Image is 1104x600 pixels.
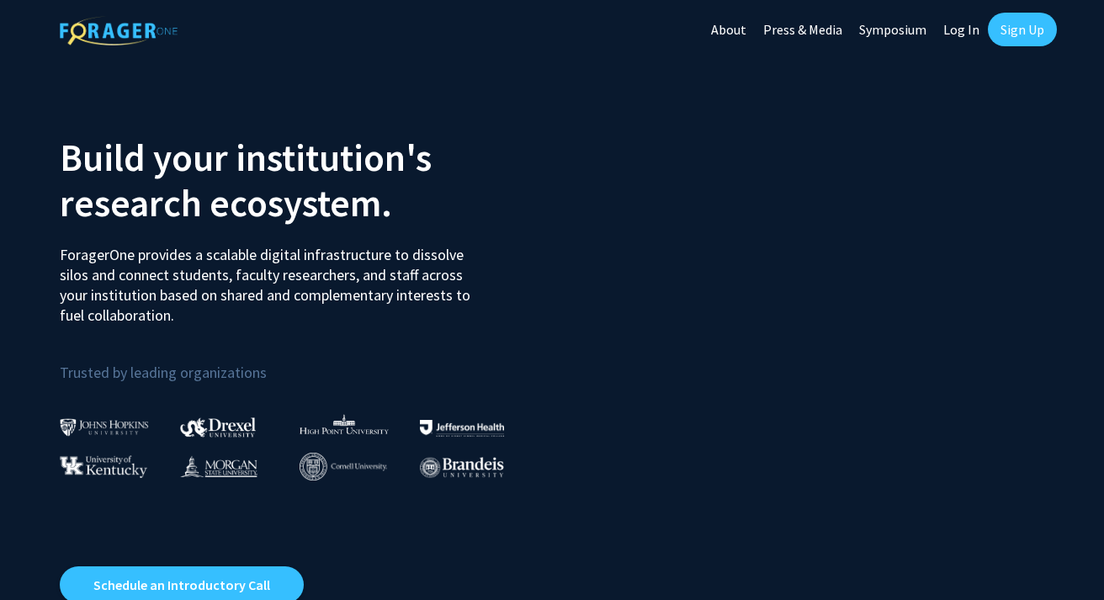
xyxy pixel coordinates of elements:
[300,414,389,434] img: High Point University
[60,339,539,385] p: Trusted by leading organizations
[60,232,482,326] p: ForagerOne provides a scalable digital infrastructure to dissolve silos and connect students, fac...
[300,453,387,481] img: Cornell University
[180,417,256,437] img: Drexel University
[60,135,539,226] h2: Build your institution's research ecosystem.
[420,457,504,478] img: Brandeis University
[988,13,1057,46] a: Sign Up
[60,455,147,478] img: University of Kentucky
[60,418,149,436] img: Johns Hopkins University
[420,420,504,436] img: Thomas Jefferson University
[180,455,257,477] img: Morgan State University
[60,16,178,45] img: ForagerOne Logo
